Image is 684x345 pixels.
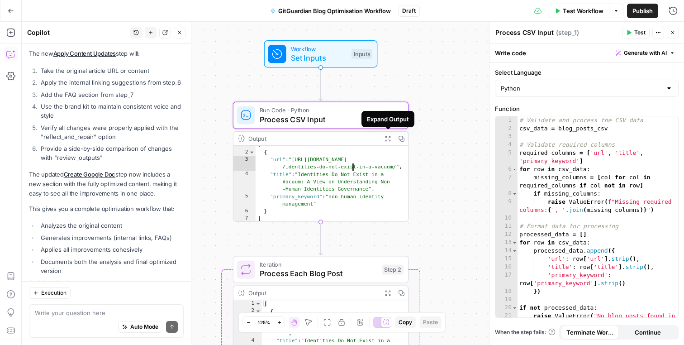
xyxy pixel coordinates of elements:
[233,40,409,67] div: WorkflowSet InputsInputs
[260,105,379,115] span: Run Code · Python
[233,307,262,315] div: 2
[566,328,613,337] span: Terminate Workflow
[495,165,518,173] div: 6
[233,171,256,193] div: 4
[495,190,518,198] div: 8
[38,102,184,120] li: Use the brand kit to maintain consistent voice and style
[512,165,517,173] span: Toggle code folding, rows 6 through 9
[351,49,372,59] div: Inputs
[563,6,603,15] span: Test Workflow
[495,296,518,304] div: 19
[495,116,518,125] div: 1
[255,307,261,315] span: Toggle code folding, rows 2 through 162
[367,115,409,124] div: Expand Output
[619,325,677,340] button: Continue
[495,328,556,336] a: When the step fails:
[382,264,404,275] div: Step 2
[130,323,158,331] span: Auto Mode
[260,114,379,125] span: Process CSV Input
[38,123,184,141] li: Verify all changes were properly applied with the "reflect_and_repair" option
[38,257,184,275] li: Documents both the analysis and final optimized version
[622,27,650,38] button: Test
[233,208,256,215] div: 6
[495,198,518,214] div: 9
[512,190,517,198] span: Toggle code folding, rows 8 through 9
[260,260,378,269] span: Iteration
[549,4,609,18] button: Test Workflow
[291,52,347,63] span: Set Inputs
[41,289,66,297] span: Execution
[233,149,256,156] div: 2
[495,28,554,37] textarea: Process CSV Input
[257,319,270,326] span: 125%
[512,247,517,255] span: Toggle code folding, rows 14 through 18
[29,49,184,58] p: The new step will:
[38,90,184,99] li: Add the FAQ section from step_7
[624,49,667,57] span: Generate with AI
[495,230,518,239] div: 12
[395,316,416,328] button: Copy
[319,67,323,101] g: Edge from start to step_1
[495,214,518,222] div: 10
[233,156,256,171] div: 3
[612,47,679,59] button: Generate with AI
[634,29,646,37] span: Test
[233,215,256,222] div: 7
[29,170,184,198] p: The updated step now includes a new section with the fully optimized content, making it easy to s...
[29,287,71,299] button: Execution
[402,7,416,15] span: Draft
[495,263,518,271] div: 16
[255,300,261,307] span: Toggle code folding, rows 1 through 163
[495,304,518,312] div: 20
[495,255,518,263] div: 15
[495,222,518,230] div: 11
[53,50,116,57] a: Apply Content Updates
[556,28,579,37] span: ( step_1 )
[635,328,661,337] span: Continue
[38,233,184,242] li: Generates improvements (internal links, FAQs)
[64,171,115,178] a: Create Google Doc
[27,28,128,37] div: Copilot
[495,141,518,149] div: 4
[501,84,662,93] input: Python
[495,239,518,247] div: 13
[512,239,517,247] span: Toggle code folding, rows 13 through 18
[495,247,518,255] div: 14
[489,43,684,62] div: Write code
[632,6,653,15] span: Publish
[495,287,518,296] div: 18
[265,4,396,18] button: GitGuardian Blog Optimisation Workflow
[233,315,262,337] div: 3
[260,268,378,279] span: Process Each Blog Post
[495,173,518,190] div: 7
[291,44,347,53] span: Workflow
[495,68,679,77] label: Select Language
[495,312,518,328] div: 21
[512,304,517,312] span: Toggle code folding, rows 20 through 21
[383,110,404,120] div: Step 1
[495,271,518,287] div: 17
[38,245,184,254] li: Applies all improvements cohesively
[495,149,518,165] div: 5
[38,66,184,75] li: Take the original article URL or content
[233,193,256,208] div: 5
[249,149,255,156] span: Toggle code folding, rows 2 through 6
[38,144,184,162] li: Provide a side-by-side comparison of changes with "review_outputs"
[38,221,184,230] li: Analyzes the original content
[248,134,378,143] div: Output
[495,133,518,141] div: 3
[399,318,412,326] span: Copy
[29,204,184,214] p: This gives you a complete optimization workflow that:
[495,104,679,113] label: Function
[233,300,262,307] div: 1
[419,316,442,328] button: Paste
[319,222,323,255] g: Edge from step_1 to step_2
[248,288,378,297] div: Output
[118,321,162,333] button: Auto Mode
[627,4,658,18] button: Publish
[233,101,409,222] div: Run Code · PythonProcess CSV InputStep 1Output[ { "url":"[URL][DOMAIN_NAME] /identities-do-not-ex...
[38,78,184,87] li: Apply the internal linking suggestions from step_6
[495,125,518,133] div: 2
[423,318,438,326] span: Paste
